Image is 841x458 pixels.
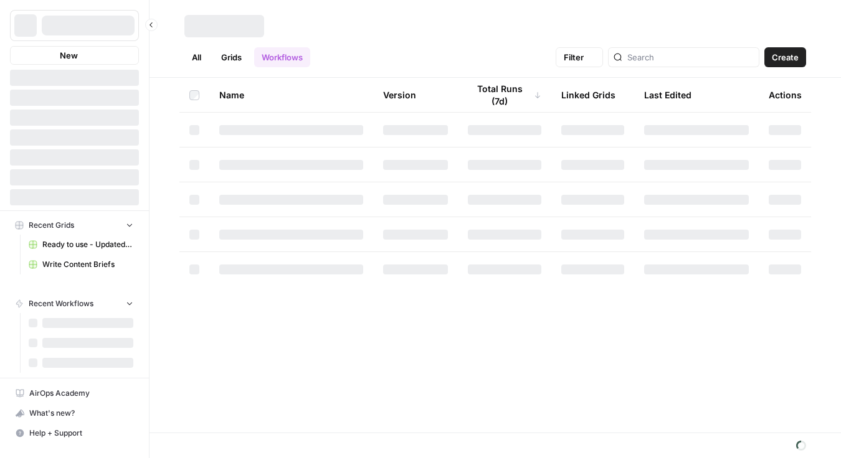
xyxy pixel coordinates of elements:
div: Last Edited [644,78,691,112]
button: Help + Support [10,423,139,443]
span: Recent Workflows [29,298,93,309]
button: Recent Grids [10,216,139,235]
span: AirOps Academy [29,388,133,399]
div: Name [219,78,363,112]
div: What's new? [11,404,138,423]
a: Workflows [254,47,310,67]
button: What's new? [10,403,139,423]
div: Linked Grids [561,78,615,112]
button: Filter [556,47,603,67]
span: Help + Support [29,428,133,439]
a: AirOps Academy [10,383,139,403]
div: Version [383,78,416,112]
input: Search [627,51,754,63]
div: Total Runs (7d) [468,78,541,112]
span: Write Content Briefs [42,259,133,270]
span: Filter [564,51,584,63]
span: Recent Grids [29,220,74,231]
span: Create [772,51,799,63]
span: Ready to use - Updated an existing tool profile in Webflow [42,239,133,250]
button: New [10,46,139,65]
button: Recent Workflows [10,294,139,313]
a: Write Content Briefs [23,255,139,274]
a: All [184,47,209,67]
span: New [60,49,78,62]
div: Actions [769,78,802,112]
button: Create [764,47,806,67]
a: Ready to use - Updated an existing tool profile in Webflow [23,235,139,255]
a: Grids [214,47,249,67]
